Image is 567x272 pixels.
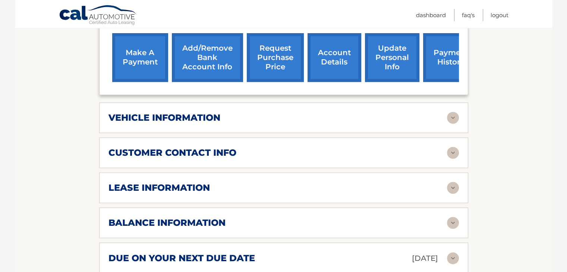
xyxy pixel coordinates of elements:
[108,253,255,264] h2: due on your next due date
[447,182,459,194] img: accordion-rest.svg
[112,33,168,82] a: make a payment
[412,252,438,265] p: [DATE]
[462,9,475,21] a: FAQ's
[447,147,459,159] img: accordion-rest.svg
[491,9,508,21] a: Logout
[108,217,226,228] h2: balance information
[247,33,304,82] a: request purchase price
[447,217,459,229] img: accordion-rest.svg
[423,33,479,82] a: payment history
[308,33,361,82] a: account details
[416,9,446,21] a: Dashboard
[365,33,419,82] a: update personal info
[59,5,137,26] a: Cal Automotive
[108,112,220,123] h2: vehicle information
[447,252,459,264] img: accordion-rest.svg
[108,182,210,193] h2: lease information
[447,112,459,124] img: accordion-rest.svg
[108,147,236,158] h2: customer contact info
[172,33,243,82] a: Add/Remove bank account info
